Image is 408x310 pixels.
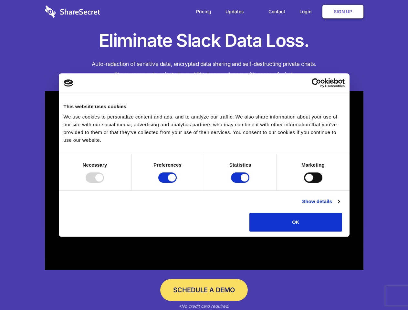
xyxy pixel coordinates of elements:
[190,2,218,22] a: Pricing
[179,304,229,309] em: *No credit card required.
[322,5,363,18] a: Sign Up
[45,59,363,80] h4: Auto-redaction of sensitive data, encrypted data sharing and self-destructing private chats. Shar...
[64,79,73,87] img: logo
[45,29,363,52] h1: Eliminate Slack Data Loss.
[301,162,325,168] strong: Marketing
[293,2,321,22] a: Login
[262,2,292,22] a: Contact
[45,5,100,18] img: logo-wordmark-white-trans-d4663122ce5f474addd5e946df7df03e33cb6a1c49d2221995e7729f52c070b2.svg
[302,198,340,205] a: Show details
[83,162,107,168] strong: Necessary
[153,162,182,168] strong: Preferences
[160,279,248,301] a: Schedule a Demo
[288,78,345,88] a: Usercentrics Cookiebot - opens in a new window
[64,103,345,110] div: This website uses cookies
[229,162,251,168] strong: Statistics
[249,213,342,232] button: OK
[64,113,345,144] div: We use cookies to personalize content and ads, and to analyze our traffic. We also share informat...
